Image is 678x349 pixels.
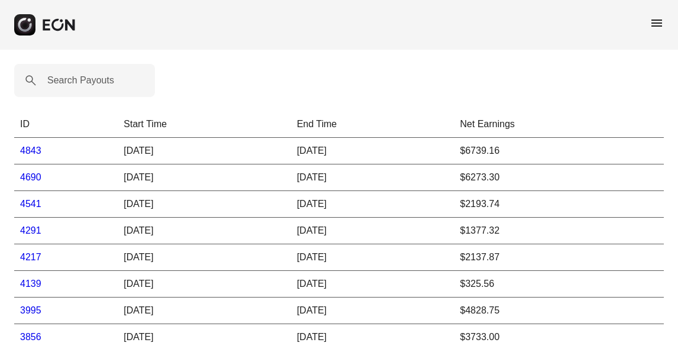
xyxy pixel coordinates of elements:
[650,16,664,30] span: menu
[454,244,664,271] td: $2137.87
[118,218,291,244] td: [DATE]
[118,244,291,271] td: [DATE]
[20,252,41,262] a: 4217
[47,73,114,88] label: Search Payouts
[291,164,454,191] td: [DATE]
[454,298,664,324] td: $4828.75
[291,271,454,298] td: [DATE]
[20,225,41,235] a: 4291
[454,191,664,218] td: $2193.74
[14,111,118,138] th: ID
[291,138,454,164] td: [DATE]
[118,164,291,191] td: [DATE]
[118,191,291,218] td: [DATE]
[291,218,454,244] td: [DATE]
[118,271,291,298] td: [DATE]
[118,298,291,324] td: [DATE]
[454,218,664,244] td: $1377.32
[291,298,454,324] td: [DATE]
[118,138,291,164] td: [DATE]
[118,111,291,138] th: Start Time
[291,244,454,271] td: [DATE]
[20,199,41,209] a: 4541
[20,305,41,315] a: 3995
[454,271,664,298] td: $325.56
[454,164,664,191] td: $6273.30
[20,146,41,156] a: 4843
[291,191,454,218] td: [DATE]
[454,138,664,164] td: $6739.16
[291,111,454,138] th: End Time
[20,172,41,182] a: 4690
[20,332,41,342] a: 3856
[454,111,664,138] th: Net Earnings
[20,279,41,289] a: 4139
